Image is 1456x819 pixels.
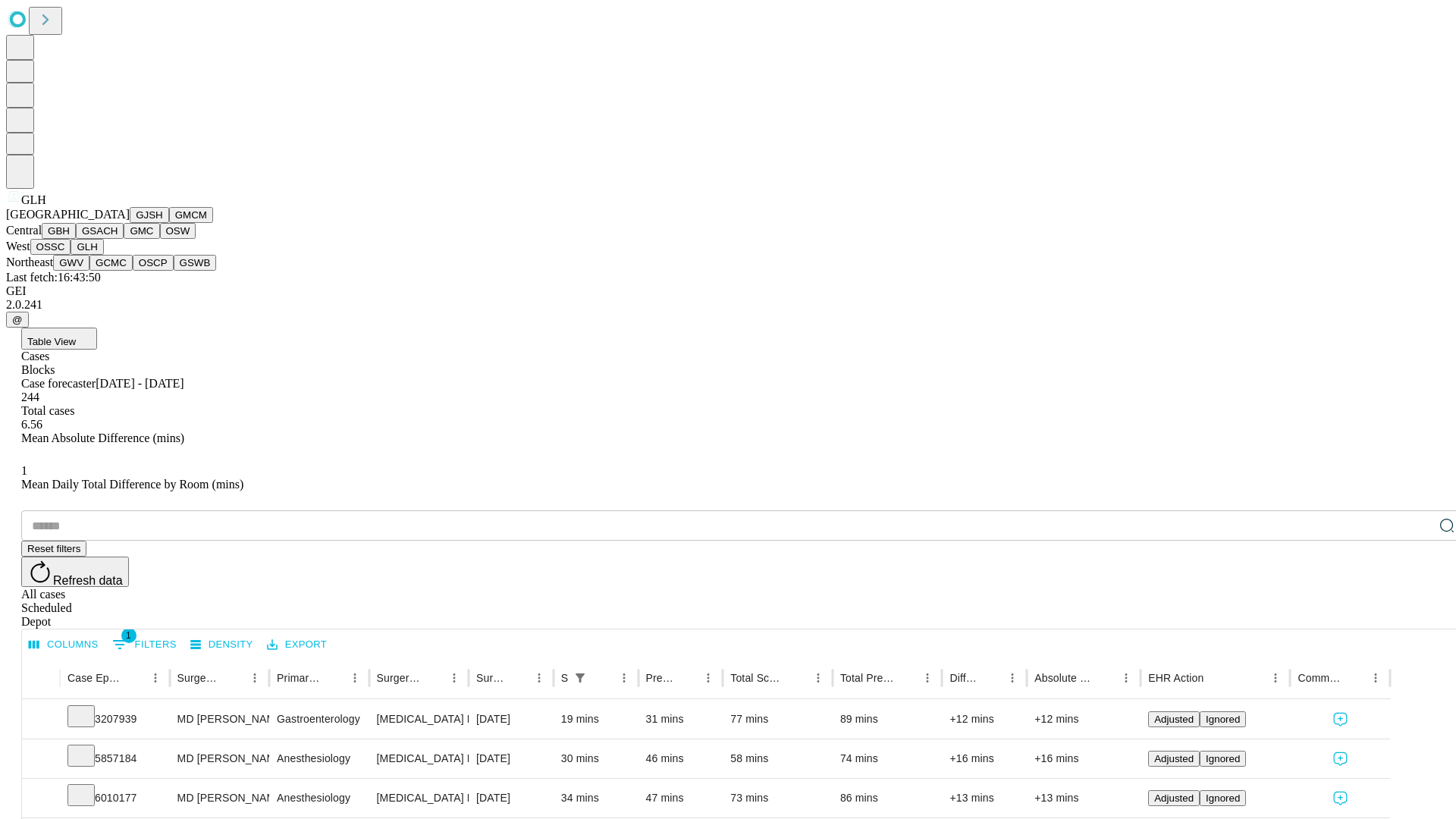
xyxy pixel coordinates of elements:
span: West [6,240,30,253]
div: Case Epic Id [67,672,122,684]
div: GEI [6,284,1450,298]
div: 31 mins [646,700,716,739]
div: 30 mins [561,739,631,778]
div: 77 mins [730,700,825,739]
div: Predicted In Room Duration [646,672,676,684]
button: Expand [30,746,52,773]
div: Scheduled In Room Duration [561,672,568,684]
button: GMC [124,223,159,239]
button: GSWB [174,255,217,271]
span: Last fetch: 16:43:50 [6,271,101,284]
span: 6.56 [21,418,42,431]
div: [MEDICAL_DATA] FLEXIBLE PROXIMAL DIAGNOSTIC [377,779,461,817]
div: Total Predicted Duration [840,672,895,684]
div: EHR Action [1148,672,1203,684]
div: Anesthesiology [277,739,361,778]
button: Adjusted [1148,790,1200,806]
span: Central [6,224,42,237]
div: +13 mins [949,779,1019,817]
button: OSSC [30,239,71,255]
span: Adjusted [1154,792,1194,804]
div: 74 mins [840,739,935,778]
button: Sort [1344,667,1365,689]
span: [DATE] - [DATE] [96,377,184,390]
span: 244 [21,391,39,403]
span: 1 [21,464,27,477]
div: 86 mins [840,779,935,817]
button: Menu [1116,667,1137,689]
button: GSACH [76,223,124,239]
div: 46 mins [646,739,716,778]
span: Ignored [1206,714,1240,725]
span: Adjusted [1154,753,1194,764]
span: 1 [121,628,136,643]
div: 5857184 [67,739,162,778]
div: Comments [1298,672,1341,684]
div: Gastroenterology [277,700,361,739]
div: 73 mins [730,779,825,817]
span: Ignored [1206,792,1240,804]
div: [DATE] [476,739,546,778]
button: Sort [507,667,529,689]
button: Sort [1094,667,1116,689]
button: OSW [160,223,196,239]
button: Reset filters [21,541,86,557]
button: Menu [1002,667,1023,689]
button: Ignored [1200,790,1246,806]
button: Menu [1365,667,1386,689]
div: 47 mins [646,779,716,817]
button: Menu [808,667,829,689]
div: [MEDICAL_DATA] FLEXIBLE PROXIMAL DIAGNOSTIC [377,700,461,739]
button: Menu [344,667,366,689]
button: Show filters [108,632,180,657]
button: Show filters [570,667,591,689]
span: @ [12,314,23,325]
button: Menu [613,667,635,689]
button: Adjusted [1148,751,1200,767]
div: MD [PERSON_NAME] E Md [177,700,262,739]
div: Primary Service [277,672,321,684]
span: Table View [27,336,76,347]
div: +12 mins [949,700,1019,739]
button: Sort [676,667,698,689]
button: Expand [30,786,52,812]
button: Menu [917,667,938,689]
div: [DATE] [476,700,546,739]
span: [GEOGRAPHIC_DATA] [6,208,130,221]
div: 3207939 [67,700,162,739]
span: Reset filters [27,543,80,554]
div: MD [PERSON_NAME] E Md [177,779,262,817]
button: Select columns [25,633,102,657]
div: 89 mins [840,700,935,739]
button: Sort [124,667,145,689]
button: GMCM [169,207,213,223]
div: 1 active filter [570,667,591,689]
div: 58 mins [730,739,825,778]
span: Total cases [21,404,74,417]
div: [MEDICAL_DATA] FLEXIBLE PROXIMAL DIAGNOSTIC [377,739,461,778]
span: Mean Daily Total Difference by Room (mins) [21,478,243,491]
div: Total Scheduled Duration [730,672,785,684]
button: Expand [30,707,52,733]
div: [DATE] [476,779,546,817]
div: 6010177 [67,779,162,817]
button: Sort [592,667,613,689]
span: Refresh data [53,574,123,587]
button: Sort [896,667,917,689]
button: Menu [145,667,166,689]
button: Sort [223,667,244,689]
button: Ignored [1200,711,1246,727]
button: GWV [53,255,89,271]
div: 19 mins [561,700,631,739]
div: Absolute Difference [1034,672,1093,684]
button: Density [187,633,257,657]
button: Sort [1205,667,1226,689]
div: +16 mins [949,739,1019,778]
button: GLH [71,239,103,255]
div: 34 mins [561,779,631,817]
button: Menu [529,667,550,689]
div: Surgery Name [377,672,421,684]
button: Sort [981,667,1002,689]
span: Ignored [1206,753,1240,764]
button: Menu [698,667,719,689]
